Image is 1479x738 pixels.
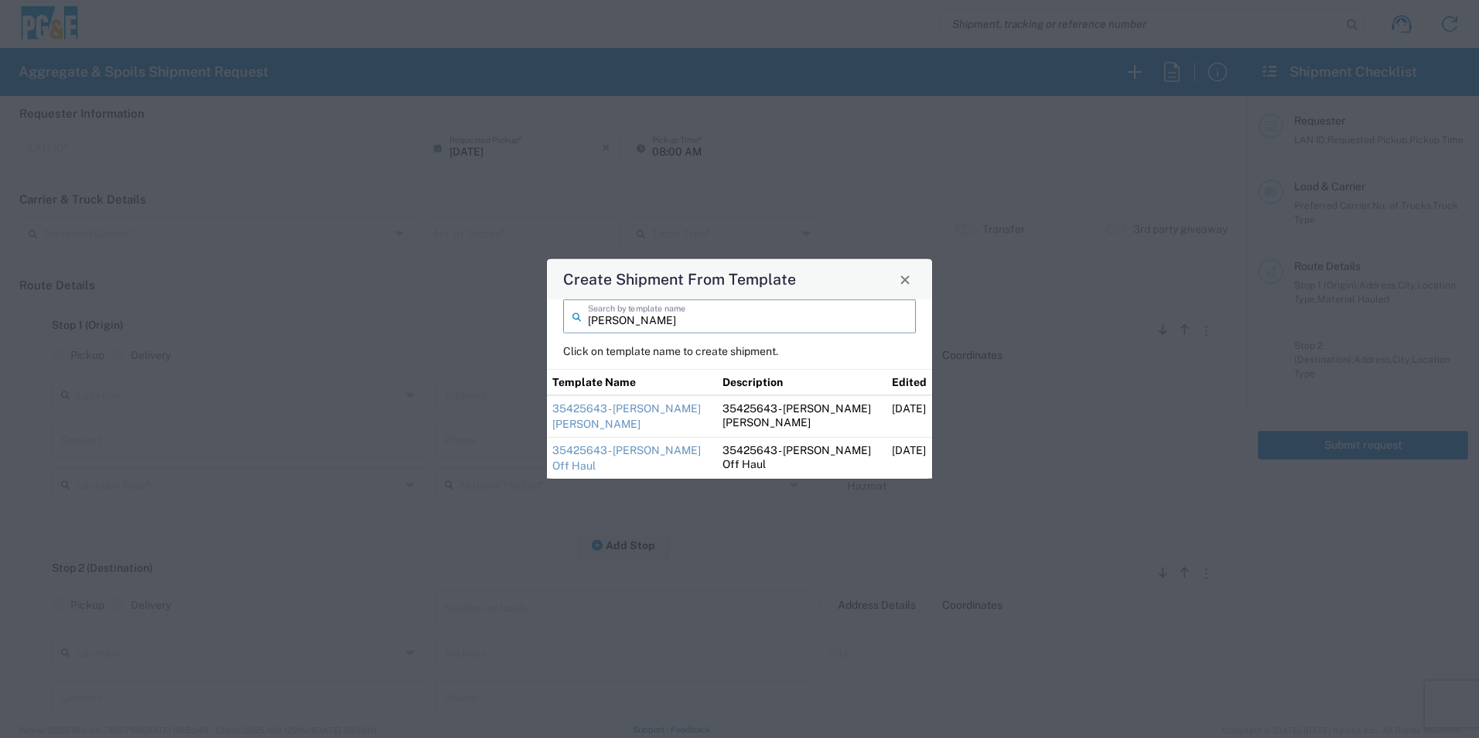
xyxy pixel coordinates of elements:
td: 35425643 - [PERSON_NAME] [PERSON_NAME] [717,395,887,438]
th: Description [717,369,887,395]
button: Close [894,268,916,290]
td: [DATE] [886,395,932,438]
th: Template Name [547,369,717,395]
h4: Create Shipment From Template [563,268,796,290]
td: [DATE] [886,438,932,480]
a: 35425643 - [PERSON_NAME] Off Haul [552,444,701,472]
a: 35425643 - [PERSON_NAME] [PERSON_NAME] [552,402,701,430]
td: 35425643 - [PERSON_NAME] Off Haul [717,438,887,480]
p: Click on template name to create shipment. [563,344,916,358]
th: Edited [886,369,932,395]
table: Shipment templates [547,369,932,479]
